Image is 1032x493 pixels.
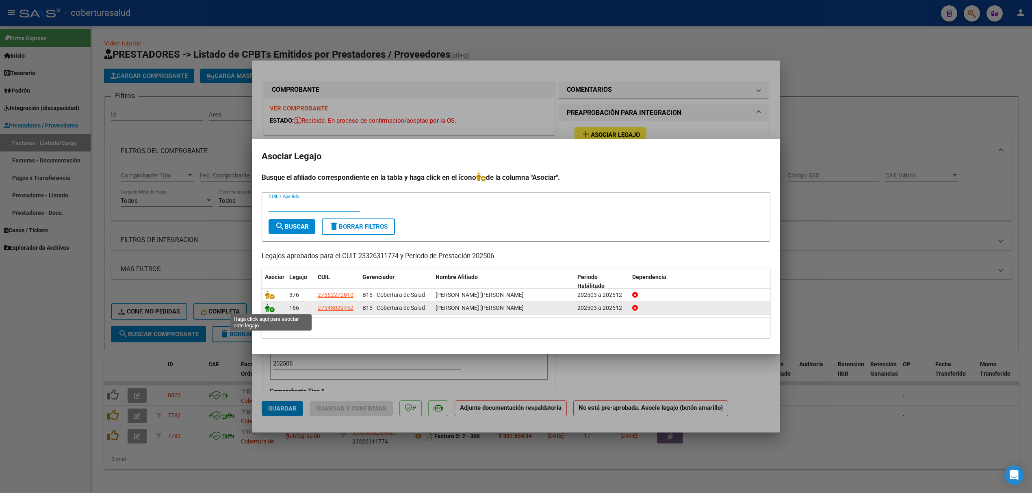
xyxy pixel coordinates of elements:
[436,305,524,311] span: REYES PAZ PRISCILA MILAGROS
[262,318,770,338] div: 2 registros
[275,223,309,230] span: Buscar
[262,172,770,183] h4: Busque el afiliado correspondiente en la tabla y haga click en el ícono de la columna "Asociar".
[322,218,395,235] button: Borrar Filtros
[577,274,605,290] span: Periodo Habilitado
[275,221,285,231] mat-icon: search
[574,268,629,295] datatable-header-cell: Periodo Habilitado
[265,274,284,280] span: Asociar
[629,268,771,295] datatable-header-cell: Dependencia
[359,268,432,295] datatable-header-cell: Gerenciador
[286,268,314,295] datatable-header-cell: Legajo
[269,219,315,234] button: Buscar
[329,221,339,231] mat-icon: delete
[329,223,388,230] span: Borrar Filtros
[432,268,574,295] datatable-header-cell: Nombre Afiliado
[289,305,299,311] span: 166
[1004,465,1024,485] div: Open Intercom Messenger
[362,292,425,298] span: B15 - Cobertura de Salud
[577,290,626,300] div: 202503 a 202512
[262,251,770,262] p: Legajos aprobados para el CUIT 23326311774 y Período de Prestación 202506
[318,292,353,298] span: 27562272610
[632,274,666,280] span: Dependencia
[314,268,359,295] datatable-header-cell: CUIL
[436,274,478,280] span: Nombre Afiliado
[362,274,395,280] span: Gerenciador
[262,149,770,164] h2: Asociar Legajo
[362,305,425,311] span: B15 - Cobertura de Salud
[318,305,353,311] span: 27548029452
[436,292,524,298] span: REYES PAZ RENATA JAZMIN
[289,274,307,280] span: Legajo
[577,303,626,313] div: 202503 a 202512
[318,274,330,280] span: CUIL
[262,268,286,295] datatable-header-cell: Asociar
[289,292,299,298] span: 376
